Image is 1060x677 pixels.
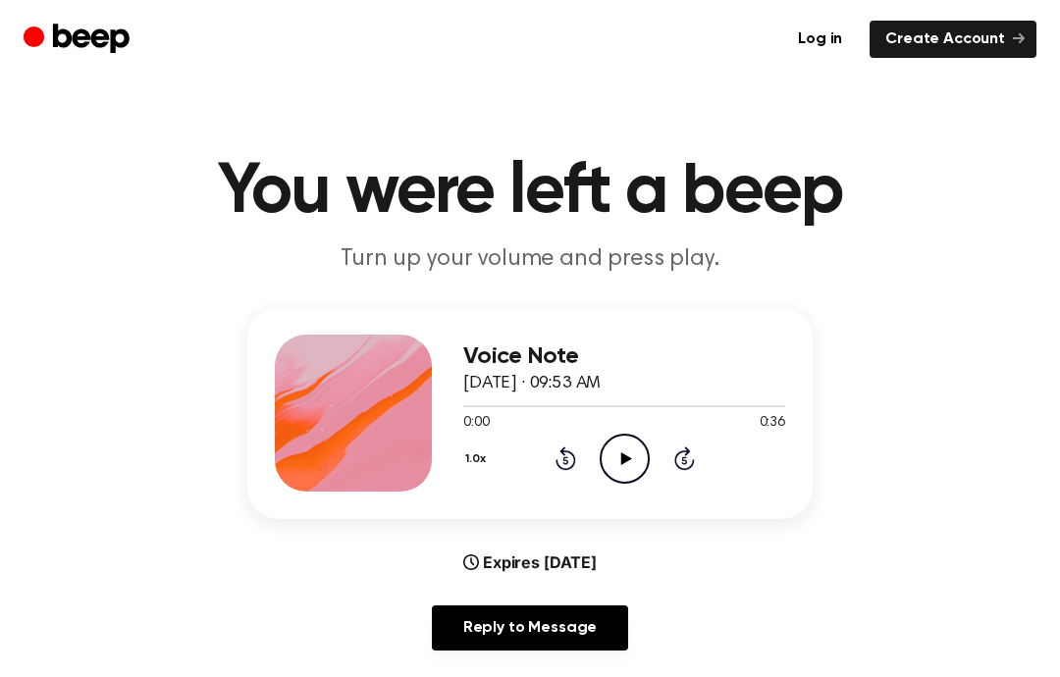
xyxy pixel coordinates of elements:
a: Reply to Message [432,605,628,651]
h1: You were left a beep [27,157,1033,228]
h3: Voice Note [463,343,785,370]
a: Beep [24,21,134,59]
a: Create Account [870,21,1036,58]
span: 0:36 [760,413,785,434]
p: Turn up your volume and press play. [153,243,907,276]
button: 1.0x [463,443,494,476]
span: [DATE] · 09:53 AM [463,375,601,392]
span: 0:00 [463,413,489,434]
div: Expires [DATE] [463,550,597,574]
a: Log in [782,21,858,58]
